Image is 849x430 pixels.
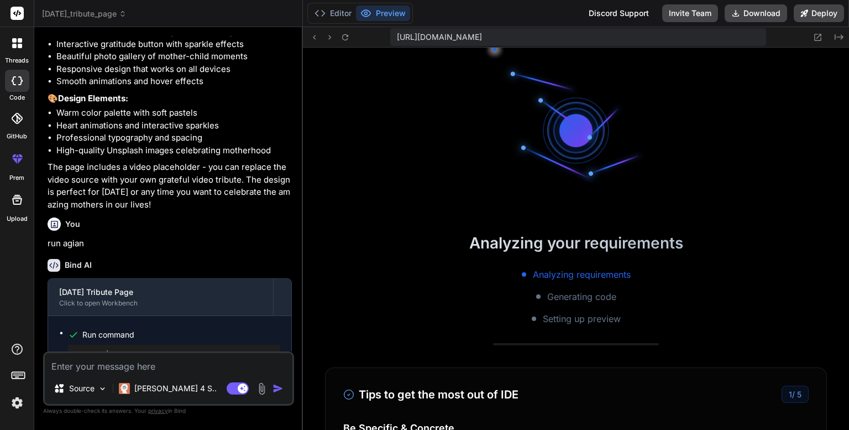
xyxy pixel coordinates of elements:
div: / [782,386,809,403]
button: Deploy [794,4,844,22]
li: Interactive gratitude button with sparkle effects [56,38,292,51]
p: 🎨 [48,92,292,105]
img: settings [8,393,27,412]
li: Beautiful photo gallery of mother-child moments [56,50,292,63]
button: [DATE] Tribute PageClick to open Workbench [48,279,273,315]
h3: Tips to get the most out of IDE [343,386,518,403]
li: Smooth animations and hover effects [56,75,292,88]
img: Claude 4 Sonnet [119,383,130,394]
button: Download [725,4,787,22]
li: Heart animations and interactive sparkles [56,120,292,132]
label: prem [9,173,24,183]
span: Run command [82,329,280,340]
li: Warm color palette with soft pastels [56,107,292,120]
span: 1 [789,390,792,399]
strong: Design Elements: [58,93,128,103]
div: Discord Support [582,4,656,22]
p: Source [69,383,95,394]
label: threads [5,56,29,65]
h6: You [65,219,80,230]
span: Generating code [547,290,616,303]
img: Pick Models [98,384,107,393]
button: Editor [310,6,356,21]
li: High-quality Unsplash images celebrating motherhood [56,144,292,157]
div: [DATE] Tribute Page [59,287,262,298]
p: run agian [48,237,292,250]
span: 5 [797,390,801,399]
label: GitHub [7,132,27,141]
p: Always double-check its answers. Your in Bind [43,406,294,416]
span: [URL][DOMAIN_NAME] [397,32,482,43]
label: code [9,93,25,102]
button: Invite Team [662,4,718,22]
span: privacy [148,407,168,414]
img: icon [272,383,284,394]
p: [PERSON_NAME] 4 S.. [134,383,217,394]
span: Setting up preview [543,312,621,325]
label: Upload [7,214,28,224]
h2: Analyzing your requirements [303,231,849,255]
p: The page includes a video placeholder - you can replace the video source with your own grateful v... [48,161,292,211]
img: attachment [255,382,268,395]
span: [DATE]_tribute_page [42,8,127,19]
li: Professional typography and spacing [56,132,292,144]
span: Analyzing requirements [533,268,631,281]
button: Preview [356,6,410,21]
li: Responsive design that works on all devices [56,63,292,76]
h6: Bind AI [65,260,92,271]
div: Click to open Workbench [59,299,262,308]
pre: npm run dev [72,349,276,358]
